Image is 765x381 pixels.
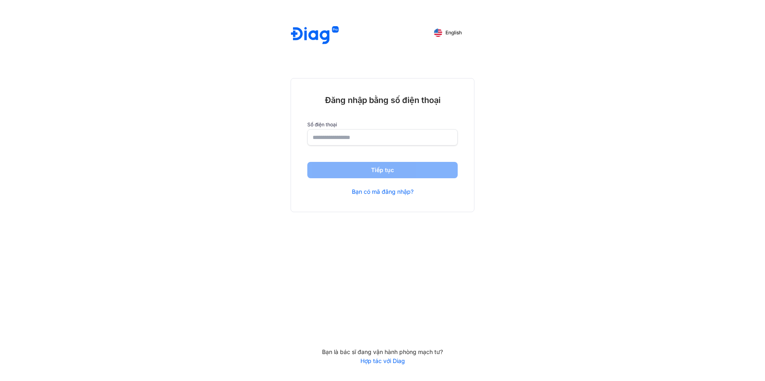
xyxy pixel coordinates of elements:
[291,26,339,45] img: logo
[428,26,467,39] button: English
[307,122,458,128] label: Số điện thoại
[291,357,474,365] a: Hợp tác với Diag
[307,162,458,178] button: Tiếp tục
[445,30,462,36] span: English
[291,348,474,356] div: Bạn là bác sĩ đang vận hành phòng mạch tư?
[352,188,414,195] a: Bạn có mã đăng nhập?
[307,95,458,105] div: Đăng nhập bằng số điện thoại
[434,29,442,37] img: English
